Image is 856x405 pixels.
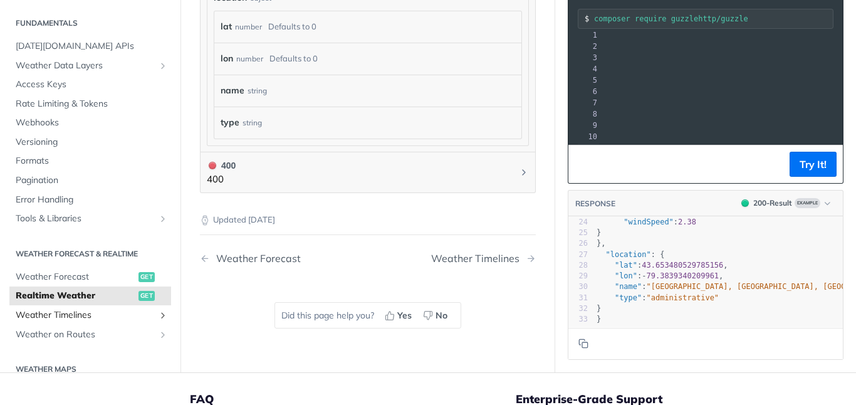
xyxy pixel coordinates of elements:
div: 26 [568,238,588,249]
p: Updated [DATE] [200,214,536,226]
span: 2.38 [678,218,696,226]
span: Formats [16,155,168,168]
div: 8 [578,108,599,120]
div: 28 [568,260,588,271]
label: lat [221,18,232,36]
span: }, [597,239,606,248]
span: : [597,293,719,302]
div: Weather Timelines [431,253,526,265]
span: "type" [615,293,642,302]
div: string [248,82,267,100]
nav: Pagination Controls [200,240,536,277]
div: 1 [578,29,599,41]
span: Weather Timelines [16,309,155,322]
a: Weather TimelinesShow subpages for Weather Timelines [9,306,171,325]
svg: Chevron [519,167,529,177]
div: 5 [578,75,599,86]
span: "administrative" [647,293,719,302]
span: } [597,304,601,313]
div: Did this page help you? [274,302,461,329]
div: 7 [578,97,599,108]
a: Next Page: Weather Timelines [431,253,536,265]
button: No [419,306,454,325]
a: Rate Limiting & Tokens [9,95,171,113]
span: Weather on Routes [16,329,155,341]
span: "location" [605,250,650,259]
label: lon [221,50,233,68]
div: number [235,18,262,36]
span: "windSpeed" [624,218,673,226]
a: Versioning [9,133,171,152]
button: RESPONSE [575,197,616,210]
div: 200 - Result [753,197,792,209]
div: 6 [578,86,599,97]
div: 11 [578,142,599,154]
a: Weather on RoutesShow subpages for Weather on Routes [9,325,171,344]
button: Try It! [790,152,837,177]
span: Rate Limiting & Tokens [16,98,168,110]
h2: Weather Maps [9,364,171,375]
button: Show subpages for Weather Data Layers [158,61,168,71]
button: Yes [380,306,419,325]
span: Versioning [16,136,168,149]
button: Show subpages for Tools & Libraries [158,214,168,224]
span: "lon" [615,271,637,280]
span: [DATE][DOMAIN_NAME] APIs [16,40,168,53]
span: Yes [397,309,412,322]
span: Example [795,198,820,208]
a: Realtime Weatherget [9,287,171,305]
span: } [597,228,601,237]
span: } [597,315,601,323]
div: 24 [568,217,588,228]
div: Defaults to 0 [269,50,318,68]
div: 32 [568,303,588,314]
button: 400 400400 [207,159,529,187]
div: 400 [207,159,236,172]
h2: Fundamentals [9,18,171,29]
a: Access Keys [9,75,171,94]
a: Weather Forecastget [9,268,171,287]
div: 10 [578,131,599,142]
button: 200200-ResultExample [735,197,837,209]
div: 29 [568,271,588,281]
button: Copy to clipboard [575,155,592,174]
span: "lat" [615,261,637,270]
div: 4 [578,63,599,75]
div: 31 [568,293,588,303]
span: get [138,272,155,282]
a: Pagination [9,171,171,190]
div: 30 [568,281,588,292]
a: Weather Data LayersShow subpages for Weather Data Layers [9,56,171,75]
div: Weather Forecast [210,253,301,265]
div: 33 [568,314,588,325]
span: - [642,271,646,280]
a: Formats [9,152,171,171]
span: : , [597,261,728,270]
button: Show subpages for Weather Timelines [158,310,168,320]
a: Previous Page: Weather Forecast [200,253,344,265]
span: "name" [615,282,642,291]
span: Weather Data Layers [16,60,155,72]
span: 79.3839340209961 [647,271,719,280]
span: Access Keys [16,78,168,91]
div: 9 [578,120,599,131]
span: : { [597,250,664,259]
div: 25 [568,228,588,238]
div: string [243,113,262,132]
div: 2 [578,41,599,52]
span: Pagination [16,174,168,187]
div: number [236,50,263,68]
span: Error Handling [16,194,168,206]
span: Weather Forecast [16,271,135,283]
span: get [138,291,155,301]
button: Copy to clipboard [575,334,592,353]
span: Realtime Weather [16,290,135,302]
a: [DATE][DOMAIN_NAME] APIs [9,37,171,56]
span: 400 [209,162,216,169]
input: Request instructions [594,14,833,23]
h2: Weather Forecast & realtime [9,248,171,260]
span: : , [597,271,723,280]
span: 200 [741,199,749,207]
div: Defaults to 0 [268,18,316,36]
span: Tools & Libraries [16,213,155,225]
